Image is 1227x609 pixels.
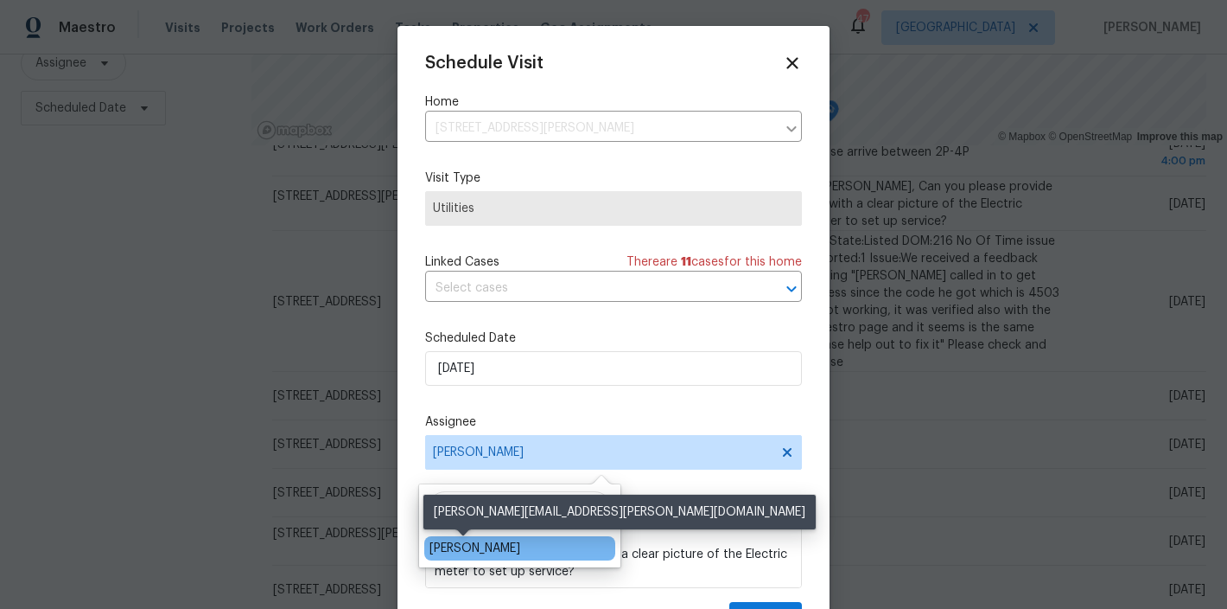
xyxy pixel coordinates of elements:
input: Select cases [425,275,753,302]
span: Schedule Visit [425,54,544,72]
span: [PERSON_NAME] [433,446,772,459]
span: Linked Cases [425,253,499,271]
span: Utilities [433,200,794,217]
label: Scheduled Date [425,330,802,347]
label: Home [425,93,802,111]
span: Close [783,54,802,73]
label: Visit Type [425,170,802,187]
div: [PERSON_NAME][EMAIL_ADDRESS][PERSON_NAME][DOMAIN_NAME] [423,495,816,529]
input: M/D/YYYY [425,351,802,386]
span: There are case s for this home [626,253,802,271]
input: Enter in an address [425,115,776,142]
button: Open [779,277,804,301]
span: 11 [681,256,691,268]
div: [PERSON_NAME] [429,540,520,557]
label: Assignee [425,413,802,431]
